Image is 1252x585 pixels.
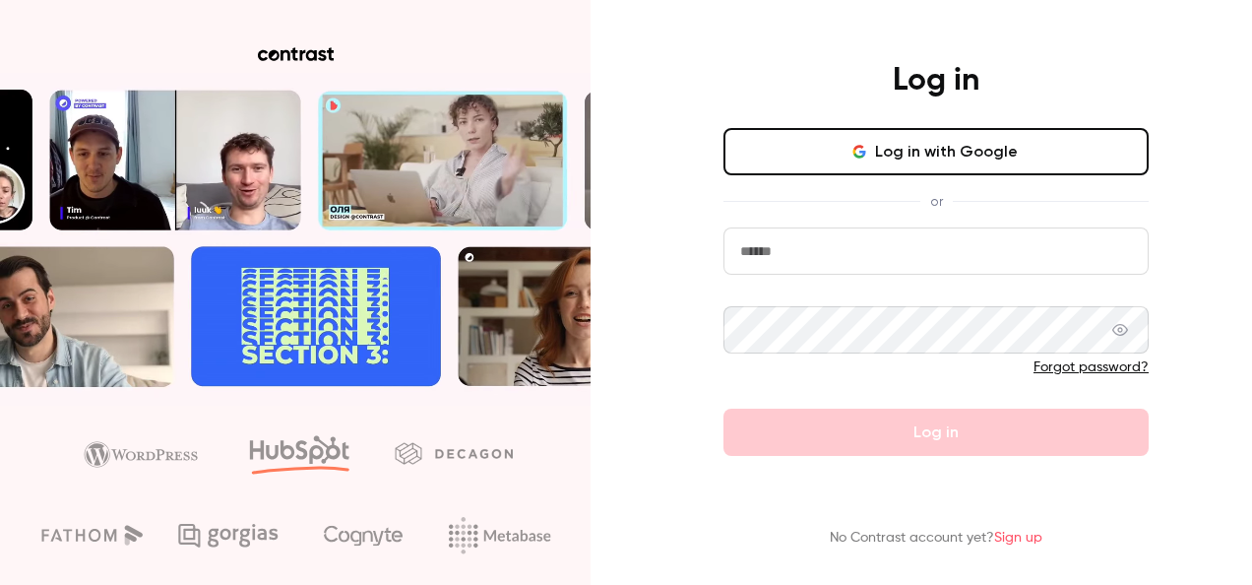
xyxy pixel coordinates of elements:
[395,442,513,464] img: decagon
[723,128,1149,175] button: Log in with Google
[830,528,1042,549] p: No Contrast account yet?
[1033,360,1149,374] a: Forgot password?
[920,191,953,212] span: or
[994,531,1042,545] a: Sign up
[893,61,979,100] h4: Log in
